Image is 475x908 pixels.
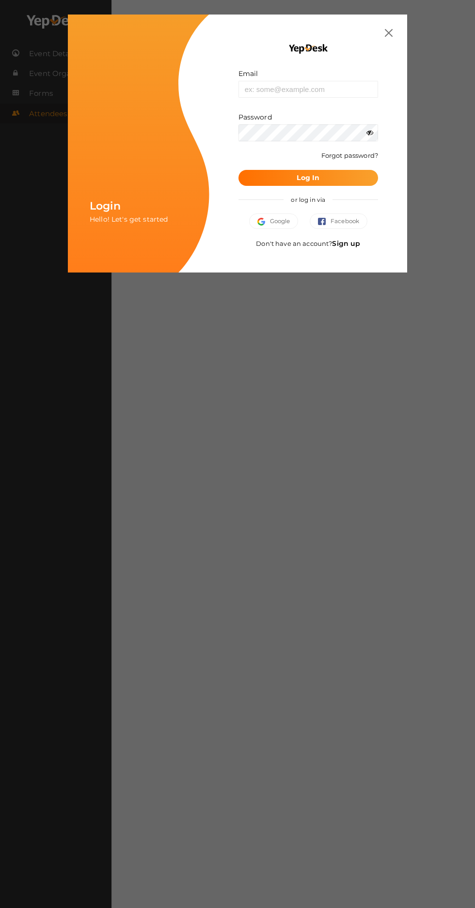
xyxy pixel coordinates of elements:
img: YEP_black_cropped.png [288,44,328,54]
span: Don't have an account? [256,240,360,247]
button: Log In [238,170,378,186]
img: google.svg [257,218,270,226]
span: Login [90,199,121,212]
img: close.svg [385,29,393,37]
input: ex: some@example.com [238,81,378,98]
span: or log in via [284,189,332,211]
img: facebook.svg [318,218,331,226]
button: Google [249,213,299,229]
label: Email [238,69,258,78]
span: Hello! Let's get started [90,215,168,224]
button: Facebook [310,213,367,229]
a: Sign up [332,239,360,248]
b: Log In [297,173,319,182]
a: Forgot password? [321,151,378,159]
label: Password [238,112,272,122]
